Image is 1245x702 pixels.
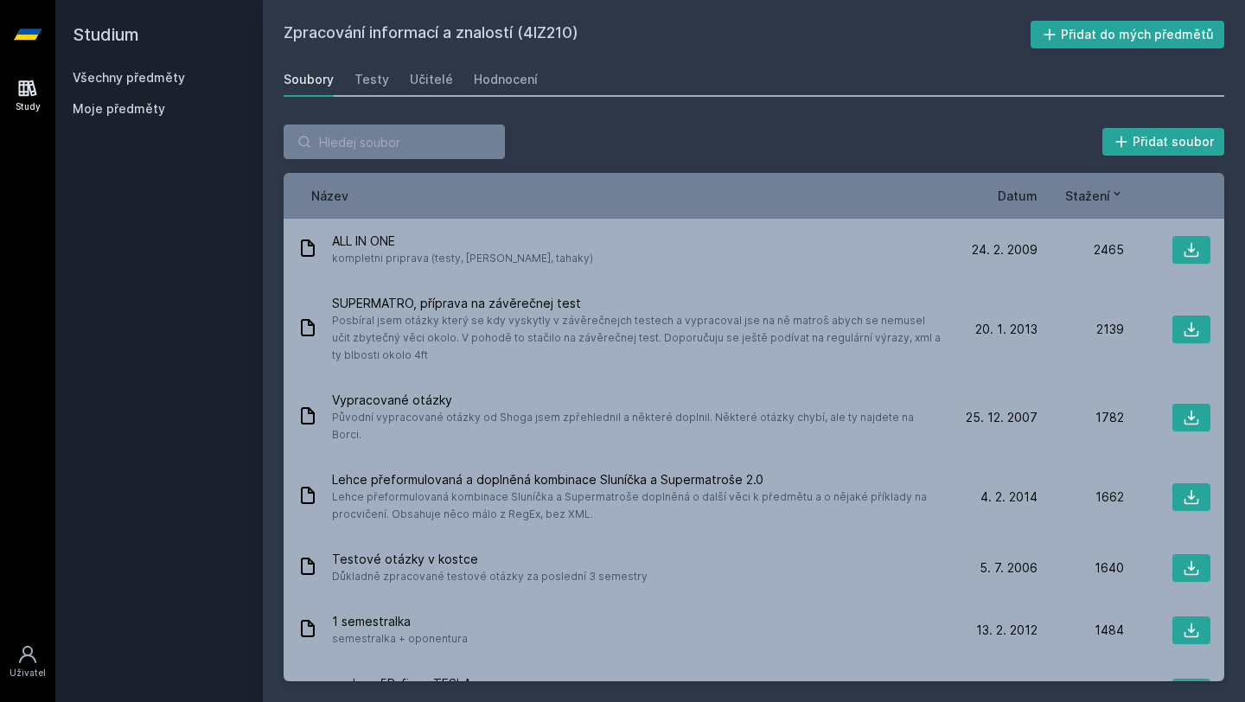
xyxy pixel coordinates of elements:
span: Posbíral jsem otázky který se kdy vyskytly v závěrečnejch testech a vypracoval jse na ně matroš a... [332,312,944,364]
span: 13. 2. 2012 [976,622,1037,639]
button: Přidat soubor [1102,128,1225,156]
a: Soubory [284,62,334,97]
div: Testy [354,71,389,88]
div: Hodnocení [474,71,538,88]
span: kompletni priprava (testy, [PERSON_NAME], tahaky) [332,250,593,267]
div: 2465 [1037,241,1124,258]
span: Vypracované otázky [332,392,944,409]
div: 2139 [1037,321,1124,338]
div: Učitelé [410,71,453,88]
div: 1662 [1037,488,1124,506]
a: Učitelé [410,62,453,97]
div: Study [16,100,41,113]
a: Testy [354,62,389,97]
a: Všechny předměty [73,70,185,85]
div: Uživatel [10,667,46,680]
div: 1782 [1037,409,1124,426]
span: 24. 2. 2009 [972,241,1037,258]
span: semestralka + oponentura [332,630,468,648]
span: Původní vypracované otázky od Shoga jsem zpřehlednil a některé doplnil. Některé otázky chybí, ale... [332,409,944,444]
span: 20. 1. 2013 [975,321,1037,338]
a: Hodnocení [474,62,538,97]
div: 1640 [1037,559,1124,577]
h2: Zpracování informací a znalostí (4IZ210) [284,21,1031,48]
span: 5. 7. 2006 [980,559,1037,577]
button: Datum [998,187,1037,205]
a: Uživatel [3,635,52,688]
span: Lehce přeformulovaná kombinace Sluníčka a Supermatroše doplněná o další věci k předmětu a o nějak... [332,488,944,523]
a: Study [3,69,52,122]
button: Přidat do mých předmětů [1031,21,1225,48]
div: Soubory [284,71,334,88]
span: Lehce přeformulovaná a doplněná kombinace Sluníčka a Supermatroše 2.0 [332,471,944,488]
span: SUPERMATRO, příprava na závěrečnej test [332,295,944,312]
span: 1 semestralka [332,613,468,630]
span: analyza 5P, firma TESLA [332,675,672,692]
button: Název [311,187,348,205]
span: Stažení [1065,187,1110,205]
button: Stažení [1065,187,1124,205]
input: Hledej soubor [284,124,505,159]
div: 1484 [1037,622,1124,639]
span: 4. 2. 2014 [980,488,1037,506]
span: Moje předměty [73,100,165,118]
span: Testové otázky v kostce [332,551,648,568]
span: 25. 12. 2007 [966,409,1037,426]
span: Důkladně zpracované testové otázky za poslední 3 semestry [332,568,648,585]
span: ALL IN ONE [332,233,593,250]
